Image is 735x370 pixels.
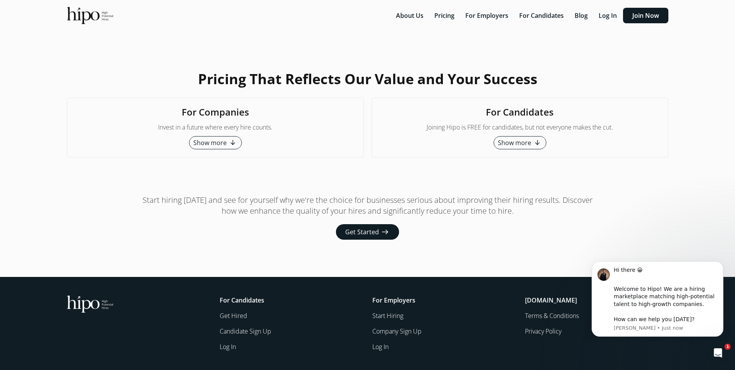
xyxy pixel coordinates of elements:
a: For Candidates [515,11,570,20]
h5: For Candidates [220,296,363,305]
a: Terms & Conditions [525,311,668,320]
button: Get Started arrow_right_alt [336,224,399,240]
h5: For Employers [372,296,516,305]
span: arrow_downward_alt [533,138,542,147]
p: Start hiring [DATE] and see for yourself why we're the choice for businesses serious about improv... [135,195,600,216]
button: Blog [570,8,592,23]
p: Invest in a future where every hire counts. [158,122,272,132]
img: official-logo [67,296,113,313]
a: Company Sign Up [372,327,516,336]
a: Log In [372,342,516,351]
h5: [DOMAIN_NAME] [525,296,668,305]
h2: For Candidates [486,106,554,118]
iframe: Intercom notifications message [580,254,735,341]
a: Start Hiring [372,311,516,320]
a: Pricing [430,11,461,20]
button: Show more arrow_downward_alt [494,136,546,149]
a: Privacy Policy [525,327,668,336]
p: Joining Hipo is FREE for candidates, but not everyone makes the cut. [427,122,613,132]
a: Log In [220,342,363,351]
button: For Candidates [515,8,568,23]
button: Log In [594,8,621,23]
a: For Employers [461,11,515,20]
a: About Us [391,11,430,20]
span: Show more [498,138,531,147]
a: Log In [594,11,623,20]
img: official-logo [67,7,113,24]
button: For Employers [461,8,513,23]
button: Pricing [430,8,459,23]
iframe: Intercom live chat [709,344,727,362]
span: arrow_downward_alt [228,138,238,147]
a: Blog [570,11,594,20]
span: arrow_right_alt [380,227,390,237]
button: About Us [391,8,428,23]
button: Join Now [623,8,668,23]
span: Show more [193,138,227,147]
a: Get Hired [220,311,363,320]
a: Join Now [623,11,668,20]
span: Get Started [345,227,379,237]
button: Show more arrow_downward_alt [189,136,242,149]
span: 1 [725,344,731,350]
h1: Pricing That Reflects Our Value and Your Success [198,71,537,87]
h2: For Companies [182,106,249,118]
a: Candidate Sign Up [220,327,363,336]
